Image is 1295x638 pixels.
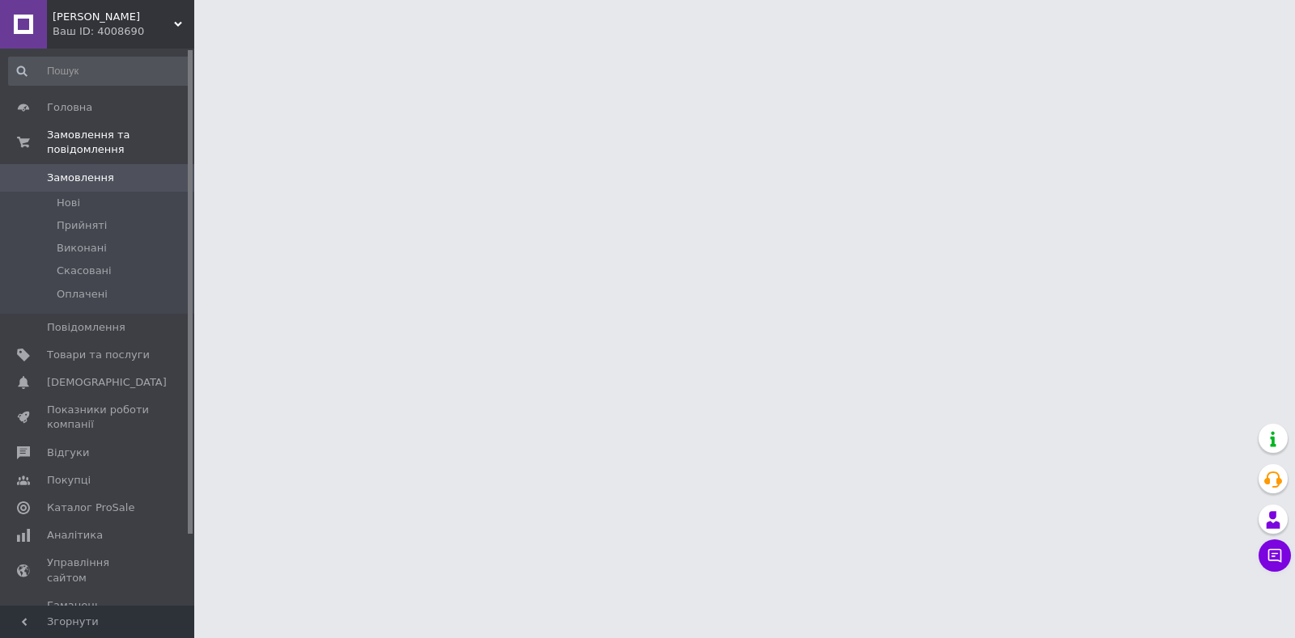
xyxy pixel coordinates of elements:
span: [DEMOGRAPHIC_DATA] [47,375,167,390]
span: Нові [57,196,80,210]
span: Замовлення [47,171,114,185]
span: Товари та послуги [47,348,150,362]
span: Головна [47,100,92,115]
input: Пошук [8,57,191,86]
button: Чат з покупцем [1259,539,1291,572]
span: Покупці [47,473,91,488]
span: Оплачені [57,287,108,302]
span: Каталог ProSale [47,501,134,515]
span: Відгуки [47,446,89,460]
span: Повідомлення [47,320,125,335]
span: Показники роботи компанії [47,403,150,432]
span: Управління сайтом [47,556,150,585]
span: Гаманець компанії [47,598,150,627]
div: Ваш ID: 4008690 [53,24,194,39]
span: Скасовані [57,264,112,278]
span: Виконані [57,241,107,256]
span: Замовлення та повідомлення [47,128,194,157]
span: Прийняті [57,218,107,233]
span: Anna [53,10,174,24]
span: Аналітика [47,528,103,543]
